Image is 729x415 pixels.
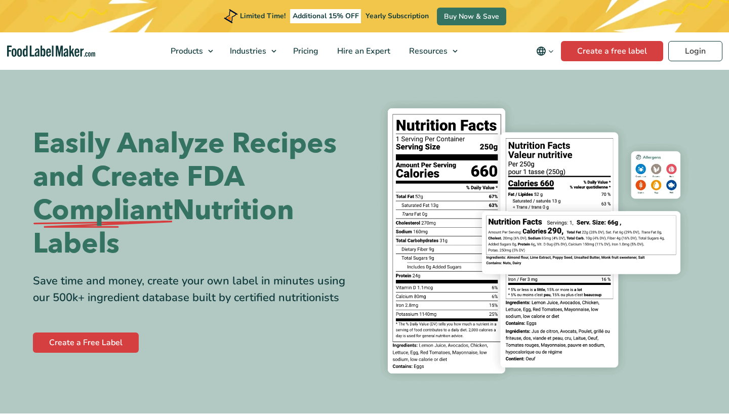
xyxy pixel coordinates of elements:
[33,127,357,261] h1: Easily Analyze Recipes and Create FDA Nutrition Labels
[168,46,204,57] span: Products
[400,32,463,70] a: Resources
[161,32,218,70] a: Products
[33,194,173,227] span: Compliant
[290,9,361,23] span: Additional 15% OFF
[668,41,722,61] a: Login
[284,32,326,70] a: Pricing
[437,8,506,25] a: Buy Now & Save
[221,32,281,70] a: Industries
[240,11,286,21] span: Limited Time!
[406,46,449,57] span: Resources
[334,46,391,57] span: Hire an Expert
[33,333,139,353] a: Create a Free Label
[529,41,561,61] button: Change language
[290,46,319,57] span: Pricing
[227,46,267,57] span: Industries
[366,11,429,21] span: Yearly Subscription
[33,273,357,306] div: Save time and money, create your own label in minutes using our 500k+ ingredient database built b...
[328,32,397,70] a: Hire an Expert
[561,41,663,61] a: Create a free label
[7,46,95,57] a: Food Label Maker homepage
